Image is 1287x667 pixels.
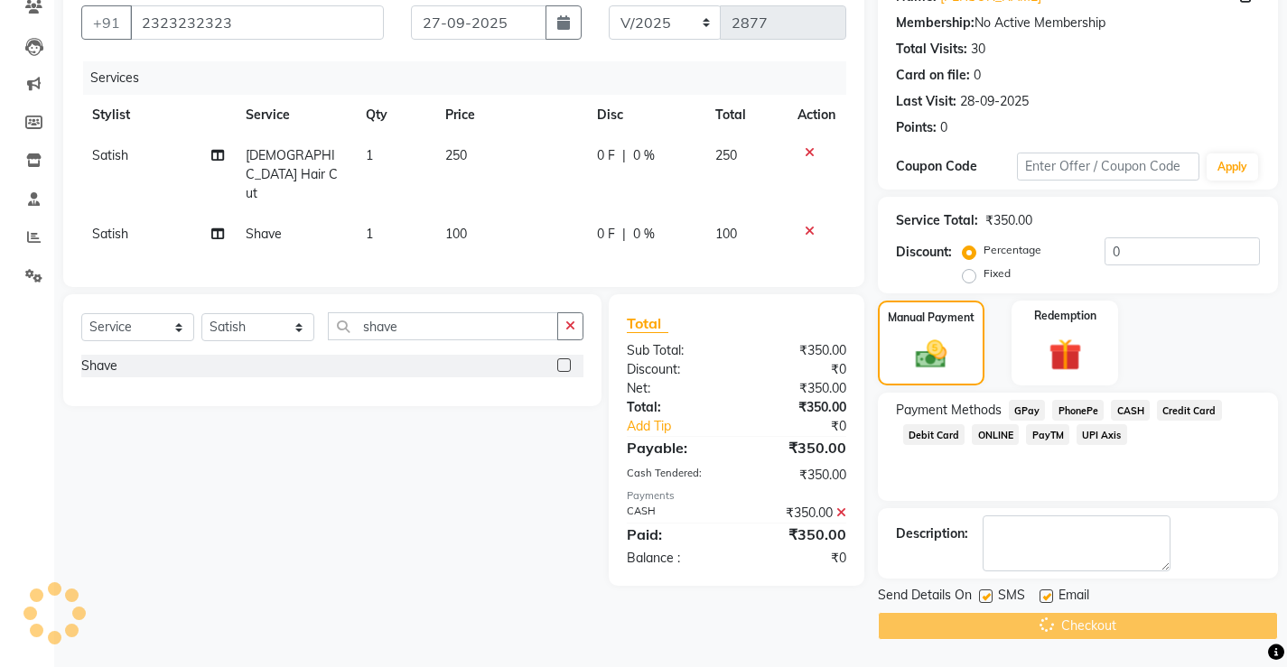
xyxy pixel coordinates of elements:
[896,211,978,230] div: Service Total:
[83,61,860,95] div: Services
[940,118,947,137] div: 0
[633,225,655,244] span: 0 %
[597,225,615,244] span: 0 F
[985,211,1032,230] div: ₹350.00
[888,310,975,326] label: Manual Payment
[757,417,860,436] div: ₹0
[984,242,1041,258] label: Percentage
[736,379,859,398] div: ₹350.00
[586,95,704,135] th: Disc
[355,95,434,135] th: Qty
[1039,335,1092,375] img: _gift.svg
[81,95,235,135] th: Stylist
[1157,400,1222,421] span: Credit Card
[613,341,736,360] div: Sub Total:
[736,360,859,379] div: ₹0
[896,401,1002,420] span: Payment Methods
[896,243,952,262] div: Discount:
[736,398,859,417] div: ₹350.00
[81,5,132,40] button: +91
[906,337,956,373] img: _cash.svg
[92,226,128,242] span: Satish
[736,466,859,485] div: ₹350.00
[1207,153,1258,181] button: Apply
[896,14,975,32] div: Membership:
[736,437,859,459] div: ₹350.00
[627,314,668,333] span: Total
[736,549,859,568] div: ₹0
[613,466,736,485] div: Cash Tendered:
[92,147,128,163] span: Satish
[972,424,1019,445] span: ONLINE
[1111,400,1150,421] span: CASH
[984,265,1011,282] label: Fixed
[613,417,757,436] a: Add Tip
[366,147,373,163] span: 1
[1077,424,1127,445] span: UPI Axis
[896,14,1260,32] div: No Active Membership
[627,488,846,504] div: Payments
[622,225,626,244] span: |
[878,586,972,608] span: Send Details On
[130,5,384,40] input: Search by Name/Mobile/Email/Code
[1059,586,1089,608] span: Email
[613,398,736,417] div: Total:
[1026,424,1069,445] span: PayTM
[974,66,981,85] div: 0
[1009,400,1046,421] span: GPay
[1052,400,1104,421] span: PhonePe
[613,523,736,545] div: Paid:
[613,437,736,459] div: Payable:
[246,226,282,242] span: Shave
[787,95,846,135] th: Action
[896,66,970,85] div: Card on file:
[622,146,626,165] span: |
[434,95,586,135] th: Price
[736,523,859,545] div: ₹350.00
[613,504,736,523] div: CASH
[736,504,859,523] div: ₹350.00
[896,157,1017,176] div: Coupon Code
[896,92,956,111] div: Last Visit:
[366,226,373,242] span: 1
[704,95,787,135] th: Total
[896,524,968,543] div: Description:
[597,146,615,165] span: 0 F
[613,379,736,398] div: Net:
[736,341,859,360] div: ₹350.00
[998,586,1025,608] span: SMS
[896,118,937,137] div: Points:
[903,424,965,445] span: Debit Card
[246,147,338,201] span: [DEMOGRAPHIC_DATA] Hair Cut
[971,40,985,59] div: 30
[613,549,736,568] div: Balance :
[715,147,737,163] span: 250
[960,92,1029,111] div: 28-09-2025
[896,40,967,59] div: Total Visits:
[328,312,558,340] input: Search or Scan
[715,226,737,242] span: 100
[613,360,736,379] div: Discount:
[633,146,655,165] span: 0 %
[235,95,355,135] th: Service
[1017,153,1199,181] input: Enter Offer / Coupon Code
[445,147,467,163] span: 250
[81,357,117,375] div: Shave
[445,226,467,242] span: 100
[1034,308,1096,324] label: Redemption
